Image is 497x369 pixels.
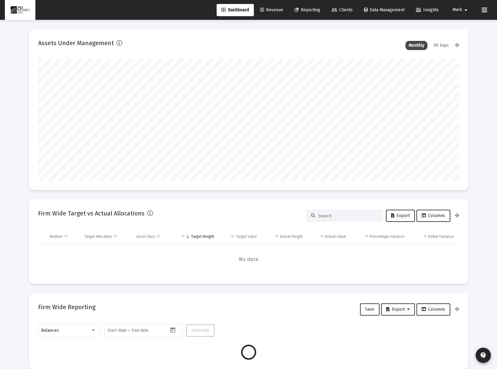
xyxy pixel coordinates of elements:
[107,328,127,333] input: Start date
[84,234,112,239] div: Target Allocation
[462,4,470,16] mat-icon: arrow_drop_down
[428,234,454,239] div: Dollar Variance
[217,4,254,16] a: Dashboard
[221,7,249,13] span: Dashboard
[430,41,452,50] div: 90 Days
[131,328,161,333] input: End date
[416,210,450,222] button: Columns
[191,234,214,239] div: Target Weight
[386,307,410,312] span: Export
[320,234,324,239] span: Show filter options for column 'Actual Value'
[255,4,288,16] a: Revenue
[411,4,444,16] a: Insights
[275,234,279,239] span: Show filter options for column 'Actual Weight'
[370,234,405,239] div: Percentage Variance
[38,38,114,48] h2: Assets Under Management
[325,234,346,239] div: Actual Value
[50,234,63,239] div: Number
[9,4,31,16] img: Dashboard
[136,234,155,239] div: Asset Class
[391,213,410,218] span: Export
[181,234,185,239] span: Show filter options for column 'Target Weight'
[290,4,325,16] a: Reporting
[364,234,369,239] span: Show filter options for column 'Percentage Variance'
[364,7,405,13] span: Data Management
[191,328,209,333] span: Generate
[327,4,358,16] a: Clients
[405,41,427,50] div: Monthly
[452,7,462,13] span: Mark
[332,7,353,13] span: Clients
[350,229,409,244] td: Column Percentage Variance
[236,234,257,239] div: Target Value
[41,328,59,333] span: Balances
[168,326,177,335] button: Open calendar
[38,302,95,312] h2: Firm Wide Reporting
[260,7,283,13] span: Revenue
[409,229,459,244] td: Column Dollar Variance
[261,229,307,244] td: Column Actual Weight
[113,234,118,239] span: Show filter options for column 'Target Allocation'
[422,307,445,312] span: Columns
[38,208,145,218] h2: Firm Wide Target vs Actual Allocations
[186,324,214,337] button: Generate
[38,256,459,263] span: No data
[416,303,450,316] button: Columns
[307,229,350,244] td: Column Actual Value
[45,229,80,244] td: Column Number
[381,303,415,316] button: Export
[63,234,68,239] span: Show filter options for column 'Number'
[480,352,487,359] mat-icon: contact_support
[318,213,378,219] input: Search
[386,210,415,222] button: Export
[132,229,173,244] td: Column Asset Class
[422,213,445,218] span: Columns
[218,229,261,244] td: Column Target Value
[423,234,427,239] span: Show filter options for column 'Dollar Variance'
[359,4,409,16] a: Data Management
[416,7,439,13] span: Insights
[230,234,235,239] span: Show filter options for column 'Target Value'
[173,229,218,244] td: Column Target Weight
[80,229,132,244] td: Column Target Allocation
[445,4,477,16] button: Mark
[128,328,130,333] span: –
[294,7,320,13] span: Reporting
[38,229,459,275] div: Data grid
[365,307,374,312] span: Save
[156,234,161,239] span: Show filter options for column 'Asset Class'
[280,234,303,239] div: Actual Weight
[360,303,380,316] button: Save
